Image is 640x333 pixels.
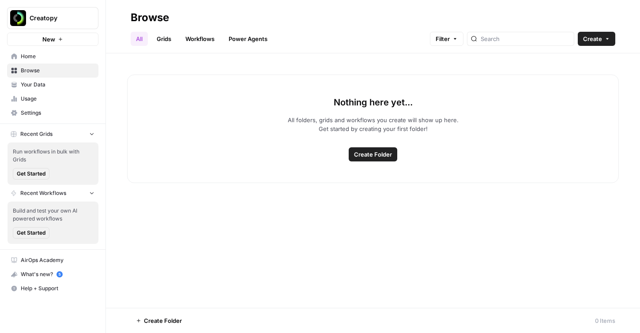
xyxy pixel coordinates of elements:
[13,148,93,164] span: Run workflows in bulk with Grids
[17,170,45,178] span: Get Started
[7,267,98,281] button: What's new? 5
[578,32,615,46] button: Create
[151,32,177,46] a: Grids
[481,34,570,43] input: Search
[288,116,459,133] p: All folders, grids and workflows you create will show up here. Get started by creating your first...
[20,189,66,197] span: Recent Workflows
[21,52,94,60] span: Home
[21,256,94,264] span: AirOps Academy
[144,316,182,325] span: Create Folder
[20,130,53,138] span: Recent Grids
[30,14,83,22] span: Creatopy
[7,253,98,267] a: AirOps Academy
[595,316,615,325] div: 0 Items
[7,78,98,92] a: Your Data
[13,227,49,239] button: Get Started
[7,49,98,64] a: Home
[7,106,98,120] a: Settings
[583,34,602,43] span: Create
[180,32,220,46] a: Workflows
[10,10,26,26] img: Creatopy Logo
[7,187,98,200] button: Recent Workflows
[7,64,98,78] a: Browse
[13,207,93,223] span: Build and test your own AI powered workflows
[17,229,45,237] span: Get Started
[223,32,273,46] a: Power Agents
[13,168,49,180] button: Get Started
[131,314,187,328] button: Create Folder
[131,32,148,46] a: All
[21,67,94,75] span: Browse
[7,92,98,106] a: Usage
[430,32,463,46] button: Filter
[7,7,98,29] button: Workspace: Creatopy
[334,96,413,109] p: Nothing here yet...
[436,34,450,43] span: Filter
[58,272,60,277] text: 5
[21,284,94,292] span: Help + Support
[354,150,392,159] span: Create Folder
[7,281,98,296] button: Help + Support
[21,81,94,89] span: Your Data
[8,268,98,281] div: What's new?
[56,271,63,277] a: 5
[131,11,169,25] div: Browse
[7,33,98,46] button: New
[349,147,397,161] button: Create Folder
[21,109,94,117] span: Settings
[7,127,98,141] button: Recent Grids
[42,35,55,44] span: New
[21,95,94,103] span: Usage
